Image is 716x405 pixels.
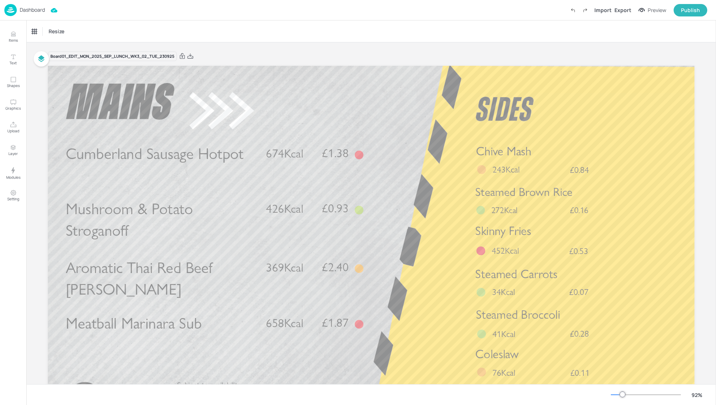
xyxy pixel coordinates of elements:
span: Aromatic Thai Red Beef [PERSON_NAME] [66,258,213,299]
span: Chive Mash [476,144,532,159]
div: Preview [648,6,666,14]
span: 674Kcal [266,147,303,161]
span: 452Kcal [492,245,519,256]
span: £1.87 [322,317,349,329]
div: Import [594,6,612,14]
div: Publish [681,6,700,14]
span: 272Kcal [491,205,518,215]
span: Cumberland Sausage Hotpot [66,144,244,163]
span: Mushroom & Potato Stroganoff [66,200,193,240]
span: £1.38 [322,148,349,159]
img: logo-86c26b7e.jpg [4,4,17,16]
span: 658Kcal [266,316,303,330]
span: Steamed Brown Rice [475,185,573,199]
label: Redo (Ctrl + Y) [579,4,591,16]
span: Meatball Marinara Sub [66,314,202,333]
span: £0.53 [569,247,589,256]
div: Board 01_EDIT_MON_2025_SEP_LUNCH_WK3_02_TUE_230925 [48,52,177,61]
span: £0.28 [570,329,589,338]
span: £2.40 [322,261,349,273]
span: £0.07 [569,288,589,296]
span: Steamed Carrots [475,267,557,281]
div: 92 % [688,391,706,399]
button: Publish [674,4,707,16]
span: £0.11 [570,368,590,377]
span: 243Kcal [492,164,520,175]
span: 369Kcal [266,260,303,275]
button: Preview [634,5,671,16]
p: Dashboard [20,7,45,12]
span: Resize [47,27,66,35]
span: Coleslaw [475,347,519,361]
span: 76Kcal [492,367,515,378]
div: Export [614,6,631,14]
span: 41Kcal [492,328,515,339]
span: 426Kcal [266,202,303,216]
span: Skinny Fries [475,224,531,238]
span: £0.93 [322,203,349,215]
span: £0.84 [570,165,589,174]
span: 34Kcal [492,287,515,298]
label: Undo (Ctrl + Z) [567,4,579,16]
span: £0.16 [570,206,589,215]
span: Steamed Broccoli [476,307,560,322]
